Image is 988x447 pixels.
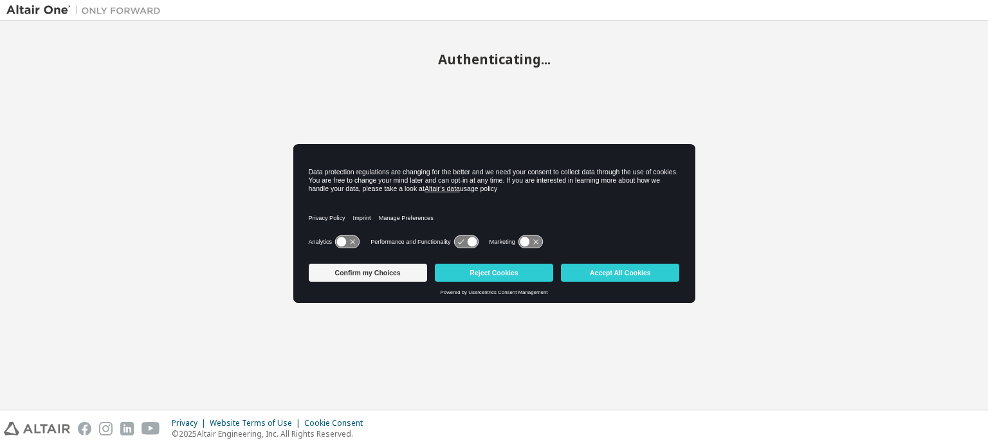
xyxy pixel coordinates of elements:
div: Cookie Consent [304,418,370,428]
h2: Authenticating... [6,51,982,68]
img: instagram.svg [99,422,113,435]
img: Altair One [6,4,167,17]
img: youtube.svg [142,422,160,435]
div: Privacy [172,418,210,428]
p: © 2025 Altair Engineering, Inc. All Rights Reserved. [172,428,370,439]
img: altair_logo.svg [4,422,70,435]
div: Website Terms of Use [210,418,304,428]
img: facebook.svg [78,422,91,435]
img: linkedin.svg [120,422,134,435]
